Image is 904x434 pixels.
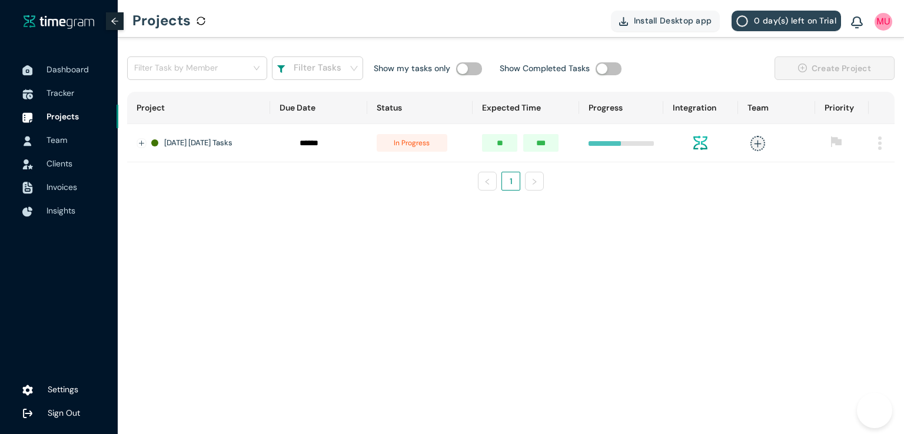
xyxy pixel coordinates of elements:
img: BellIcon [851,16,863,29]
th: Team [738,92,816,124]
span: Insights [46,205,75,216]
li: Previous Page [478,172,497,191]
span: Team [46,135,67,145]
img: timegram [24,15,94,29]
span: flag [830,136,842,148]
th: Project [127,92,270,124]
img: InvoiceIcon [22,182,33,194]
span: Invoices [46,182,77,192]
a: timegram [24,14,94,29]
span: left [484,178,491,185]
img: settings.78e04af822cf15d41b38c81147b09f22.svg [22,385,33,396]
th: Priority [815,92,869,124]
li: Next Page [525,172,544,191]
span: sync [197,16,205,25]
th: Due Date [270,92,367,124]
span: Settings [48,384,78,395]
div: [DATE] [DATE] Tasks [151,137,261,149]
button: Expand row [137,139,147,148]
a: 1 [502,172,520,190]
span: down [350,64,358,73]
img: DownloadApp [619,17,628,26]
img: DashboardIcon [22,65,33,76]
span: in progress [377,134,447,152]
img: UserIcon [22,136,33,146]
th: Status [367,92,473,124]
h1: Projects [132,3,191,38]
th: Expected Time [473,92,579,124]
img: UserIcon [875,13,892,31]
img: filterIcon [277,65,285,74]
span: Clients [46,158,72,169]
img: integration [693,136,707,150]
h1: Show my tasks only [374,62,450,75]
h1: Show Completed Tasks [500,62,590,75]
button: Install Desktop app [611,11,720,31]
li: 1 [501,172,520,191]
span: Sign Out [48,408,80,418]
button: 0 day(s) left on Trial [732,11,841,31]
th: Integration [663,92,738,124]
h1: Filter Tasks [294,61,341,75]
button: plus-circleCreate Project [775,56,895,80]
span: right [531,178,538,185]
img: logOut.ca60ddd252d7bab9102ea2608abe0238.svg [22,408,33,419]
span: arrow-left [111,17,119,25]
h1: [DATE] [DATE] Tasks [164,137,232,149]
span: Install Desktop app [634,14,712,27]
img: InvoiceIcon [22,159,33,169]
img: ProjectIcon [22,112,33,123]
button: left [478,172,497,191]
img: MenuIcon.83052f96084528689178504445afa2f4.svg [878,136,882,150]
span: plus [750,136,765,151]
img: TimeTrackerIcon [22,89,33,99]
img: InsightsIcon [22,206,33,217]
span: 0 day(s) left on Trial [754,14,836,27]
iframe: Toggle Customer Support [857,393,892,428]
span: Projects [46,111,79,122]
th: Progress [579,92,663,124]
span: Dashboard [46,64,89,75]
button: right [525,172,544,191]
span: Tracker [46,88,74,98]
